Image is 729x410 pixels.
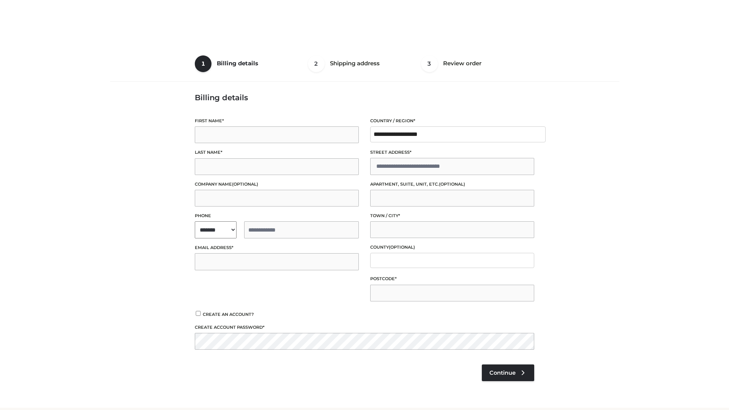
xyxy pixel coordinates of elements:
label: Town / City [370,212,534,219]
label: Create account password [195,324,534,331]
label: First name [195,117,359,125]
span: Shipping address [330,60,380,67]
span: Create an account? [203,312,254,317]
span: 1 [195,55,211,72]
input: Create an account? [195,311,202,316]
h3: Billing details [195,93,534,102]
span: Billing details [217,60,258,67]
span: Review order [443,60,481,67]
span: (optional) [232,181,258,187]
label: Email address [195,244,359,251]
span: 3 [421,55,438,72]
label: Last name [195,149,359,156]
label: County [370,244,534,251]
label: Country / Region [370,117,534,125]
label: Street address [370,149,534,156]
span: (optional) [439,181,465,187]
label: Apartment, suite, unit, etc. [370,181,534,188]
label: Company name [195,181,359,188]
label: Postcode [370,275,534,282]
span: Continue [489,369,516,376]
label: Phone [195,212,359,219]
a: Continue [482,364,534,381]
span: 2 [308,55,325,72]
span: (optional) [389,244,415,250]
